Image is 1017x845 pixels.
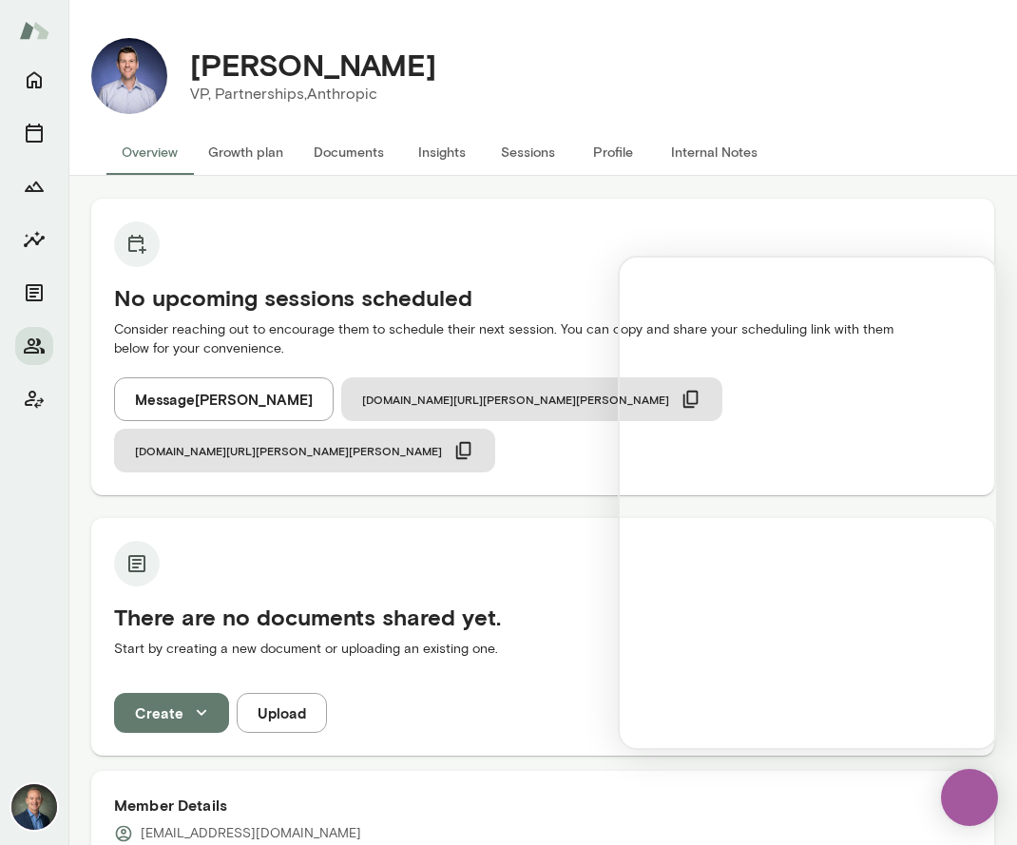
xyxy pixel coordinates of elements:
button: Members [15,327,53,365]
button: Client app [15,380,53,418]
p: VP, Partnerships, Anthropic [190,83,436,106]
p: Consider reaching out to encourage them to schedule their next session. You can copy and share yo... [114,320,971,358]
img: Mento [19,12,49,48]
h5: No upcoming sessions scheduled [114,282,971,313]
button: [DOMAIN_NAME][URL][PERSON_NAME][PERSON_NAME] [341,377,722,421]
h4: [PERSON_NAME] [190,47,436,83]
button: Create [114,693,229,733]
p: [EMAIL_ADDRESS][DOMAIN_NAME] [141,824,361,843]
button: Insights [399,129,485,175]
img: Rich O'Connell [91,38,167,114]
button: Message[PERSON_NAME] [114,377,334,421]
img: Michael Alden [11,784,57,830]
button: Overview [106,129,193,175]
button: Upload [237,693,327,733]
button: Profile [570,129,656,175]
button: Sessions [485,129,570,175]
button: Growth Plan [15,167,53,205]
button: Internal Notes [656,129,773,175]
button: Home [15,61,53,99]
p: Start by creating a new document or uploading an existing one. [114,640,971,659]
button: Insights [15,221,53,259]
h5: There are no documents shared yet. [114,602,971,632]
button: Sessions [15,114,53,152]
h6: Member Details [114,794,971,816]
button: Growth plan [193,129,298,175]
button: Documents [298,129,399,175]
button: [DOMAIN_NAME][URL][PERSON_NAME][PERSON_NAME] [114,429,495,472]
button: Documents [15,274,53,312]
span: [DOMAIN_NAME][URL][PERSON_NAME][PERSON_NAME] [135,443,442,458]
span: [DOMAIN_NAME][URL][PERSON_NAME][PERSON_NAME] [362,392,669,407]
